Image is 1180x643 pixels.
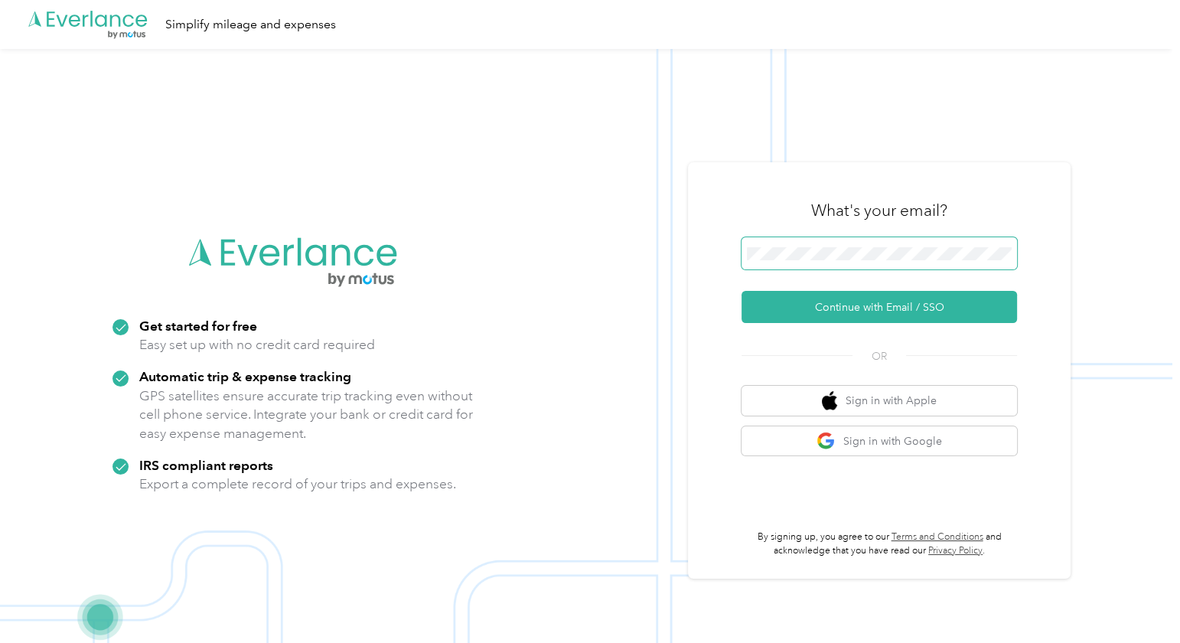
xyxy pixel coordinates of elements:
[139,368,351,384] strong: Automatic trip & expense tracking
[742,386,1017,416] button: apple logoSign in with Apple
[139,475,456,494] p: Export a complete record of your trips and expenses.
[139,457,273,473] strong: IRS compliant reports
[139,387,474,443] p: GPS satellites ensure accurate trip tracking even without cell phone service. Integrate your bank...
[139,335,375,354] p: Easy set up with no credit card required
[811,200,947,221] h3: What's your email?
[742,426,1017,456] button: google logoSign in with Google
[852,348,906,364] span: OR
[822,391,837,410] img: apple logo
[742,530,1017,557] p: By signing up, you agree to our and acknowledge that you have read our .
[165,15,336,34] div: Simplify mileage and expenses
[892,531,983,543] a: Terms and Conditions
[139,318,257,334] strong: Get started for free
[817,432,836,451] img: google logo
[928,545,983,557] a: Privacy Policy
[742,291,1017,323] button: Continue with Email / SSO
